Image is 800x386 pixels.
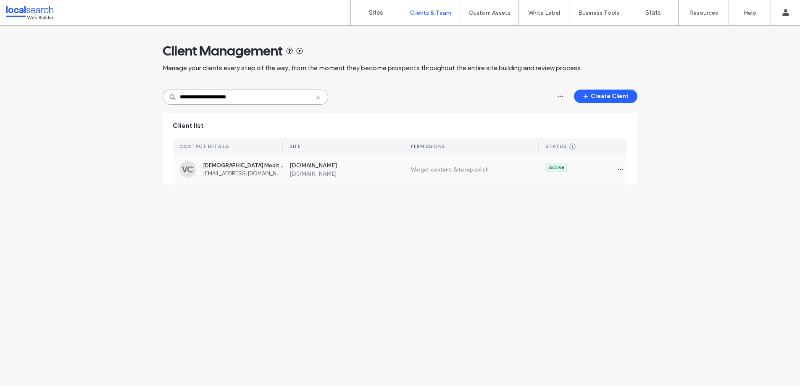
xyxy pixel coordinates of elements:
[578,9,619,16] label: Business Tools
[163,63,582,73] span: Manage your clients every step of the way, from the moment they become prospects throughout the e...
[173,154,627,185] a: VC[DEMOGRAPHIC_DATA] Meditation and Coherence Personal Counselling Client[EMAIL_ADDRESS][DOMAIN_N...
[289,162,405,170] label: [DOMAIN_NAME]
[468,9,511,16] label: Custom Assets
[289,170,405,177] label: [DOMAIN_NAME]
[689,9,718,16] label: Resources
[163,42,283,59] span: Client Management
[179,143,229,149] div: CONTACT DETAILS
[645,9,661,16] label: Stats
[410,9,451,16] label: Clients & Team
[179,161,196,178] div: VC
[744,9,756,16] label: Help
[369,9,383,16] label: Sites
[173,121,204,130] span: Client list
[203,162,283,169] span: [DEMOGRAPHIC_DATA] Meditation and Coherence Personal Counselling Client
[574,90,637,103] button: Create Client
[19,6,37,13] span: Help
[411,143,445,149] div: PERMISSIONS
[411,167,539,173] label: Widget content, Site republish
[545,143,567,149] div: STATUS
[203,170,283,177] span: [EMAIL_ADDRESS][DOMAIN_NAME]
[289,143,301,149] div: SITE
[549,164,564,171] div: Active
[528,9,560,16] label: White Label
